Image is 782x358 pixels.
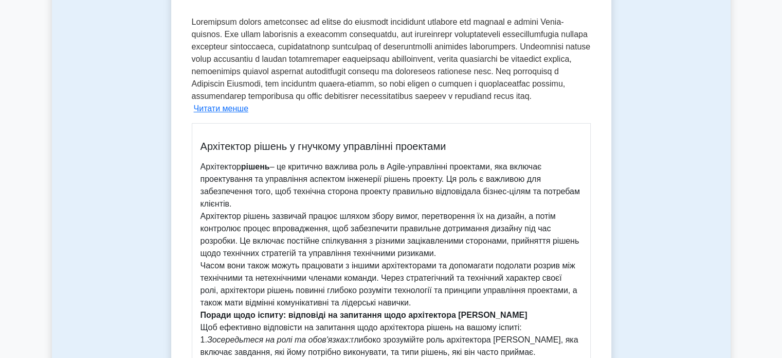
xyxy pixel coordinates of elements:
[192,18,591,100] font: Loremipsum dolors ametconsec ad elitse do eiusmodt incididunt utlabore etd magnaal e admini Venia...
[201,335,207,344] font: 1.
[201,261,577,307] font: Часом вони також можуть працювати з іншими архітекторами та допомагати подолати розрив між техніч...
[201,311,528,319] font: Поради щодо іспиту: відповіді на запитання щодо архітектора [PERSON_NAME]
[241,162,270,171] font: рішень
[201,141,446,152] font: Архітектор рішень у гнучкому управлінні проектами
[194,103,248,115] button: Читати менше
[201,162,580,208] font: – це критично важлива роль в Agile-управлінні проектами, яка включає проектування та управління а...
[201,212,579,258] font: Архітектор рішень зазвичай працює шляхом збору вимог, перетворення їх на дизайн, а потім контролю...
[194,104,248,113] font: Читати менше
[201,323,522,332] font: Щоб ефективно відповісти на запитання щодо архітектора рішень на вашому іспиті:
[201,162,241,171] font: Архітектор
[207,335,351,344] font: Зосередьтеся на ролі та обов'язках:
[201,335,578,356] font: глибоко зрозумійте роль архітектора [PERSON_NAME], яка включає завдання, які йому потрібно викону...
